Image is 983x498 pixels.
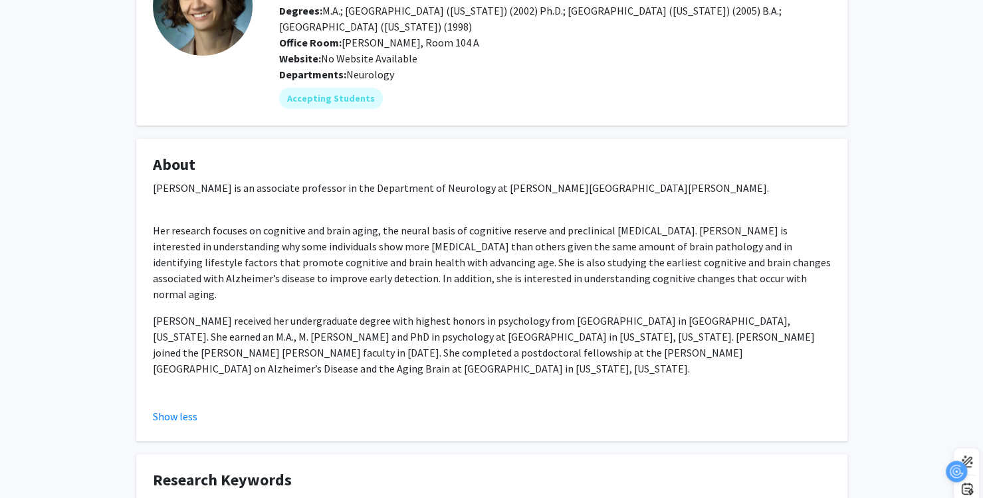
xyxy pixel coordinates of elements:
[279,52,417,65] span: No Website Available
[153,155,831,175] h4: About
[279,4,782,33] span: M.A.; [GEOGRAPHIC_DATA] ([US_STATE]) (2002) Ph.D.; [GEOGRAPHIC_DATA] ([US_STATE]) (2005) B.A.; [G...
[153,222,831,302] p: Her research focuses on cognitive and brain aging, the neural basis of cognitive reserve and prec...
[153,471,831,490] h4: Research Keywords
[279,4,322,17] b: Degrees:
[346,68,394,81] span: Neurology
[279,36,342,49] b: Office Room:
[153,180,831,196] p: [PERSON_NAME] is an associate professor in the Department of Neurology at [PERSON_NAME][GEOGRAPHI...
[279,88,383,109] mat-chip: Accepting Students
[279,52,321,65] b: Website:
[10,438,56,488] iframe: Chat
[279,68,346,81] b: Departments:
[279,36,479,49] span: [PERSON_NAME], Room 104 A
[153,313,831,376] p: [PERSON_NAME] received her undergraduate degree with highest honors in psychology from [GEOGRAPHI...
[153,408,197,424] button: Show less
